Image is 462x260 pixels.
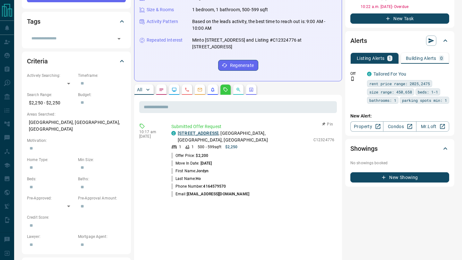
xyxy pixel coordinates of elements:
span: 4164579570 [203,184,226,189]
a: Tailored For You [373,71,406,77]
p: Based on the lead's activity, the best time to reach out is: 9:00 AM - 10:00 AM [192,18,337,32]
a: Condos [383,121,416,132]
p: Last Name: [171,176,201,182]
p: Move In Date: [171,160,212,166]
p: Credit Score: [27,215,126,220]
svg: Listing Alerts [210,87,215,92]
p: All [137,87,142,92]
span: [EMAIL_ADDRESS][DOMAIN_NAME] [187,192,249,196]
p: Lawyer: [27,234,75,240]
p: 10:17 am [139,130,162,134]
p: Email: [171,191,249,197]
p: 10:22 a.m. [DATE] - Overdue [361,4,449,10]
span: size range: 450,658 [369,89,412,95]
p: Areas Searched: [27,111,126,117]
p: 1 [179,144,181,150]
span: Ho [196,176,201,181]
p: New Alert: [350,113,449,119]
button: Open [115,34,124,43]
p: Activity Pattern [147,18,178,25]
p: Actively Searching: [27,73,75,78]
p: Pre-Approved: [27,195,75,201]
svg: Calls [184,87,190,92]
p: Budget: [78,92,126,98]
p: 1 [192,144,194,150]
span: Jordyn [196,169,209,173]
svg: Lead Browsing Activity [172,87,177,92]
svg: Push Notification Only [350,77,355,81]
span: rent price range: 2025,2475 [369,80,430,87]
p: , [GEOGRAPHIC_DATA], [GEOGRAPHIC_DATA], [GEOGRAPHIC_DATA] [178,130,310,143]
p: Listing Alerts [357,56,385,61]
button: New Showing [350,172,449,183]
p: Min Size: [78,157,126,163]
h2: Showings [350,143,378,154]
p: 500 - 599 sqft [198,144,221,150]
div: Criteria [27,53,126,69]
p: Minto [STREET_ADDRESS] and Listing #C12324776 at [STREET_ADDRESS] [192,37,337,50]
p: Mortgage Agent: [78,234,126,240]
p: Beds: [27,176,75,182]
p: Baths: [78,176,126,182]
div: Tags [27,14,126,29]
div: Alerts [350,33,449,48]
span: beds: 1-1 [418,89,438,95]
svg: Requests [223,87,228,92]
p: First Name: [171,168,209,174]
p: Offer Price: [171,153,208,158]
a: Mr.Loft [416,121,449,132]
p: Timeframe: [78,73,126,78]
a: [STREET_ADDRESS] [178,131,218,136]
p: No showings booked [350,160,449,166]
span: parking spots min: 1 [402,97,447,103]
h2: Criteria [27,56,48,66]
span: $2,200 [196,153,208,158]
button: Pin [318,121,337,127]
div: condos.ca [367,72,372,76]
p: 1 bedroom, 1 bathroom, 500-599 sqft [192,6,268,13]
p: Building Alerts [406,56,436,61]
span: [DATE] [201,161,212,166]
p: C12324776 [313,137,334,143]
svg: Emails [197,87,202,92]
p: Motivation: [27,138,126,143]
svg: Notes [159,87,164,92]
a: Property [350,121,383,132]
p: Pre-Approval Amount: [78,195,126,201]
div: condos.ca [171,131,176,135]
p: [DATE] [139,134,162,139]
p: 1 [389,56,391,61]
button: New Task [350,13,449,24]
p: Phone Number: [171,183,226,189]
span: bathrooms: 1 [369,97,396,103]
p: Repeated Interest [147,37,183,44]
svg: Agent Actions [249,87,254,92]
div: Showings [350,141,449,156]
p: [GEOGRAPHIC_DATA], [GEOGRAPHIC_DATA], [GEOGRAPHIC_DATA] [27,117,126,134]
p: Home Type: [27,157,75,163]
svg: Opportunities [236,87,241,92]
p: Submitted Offer Request [171,123,334,130]
button: Regenerate [218,60,258,71]
p: 0 [440,56,443,61]
p: Off [350,71,363,77]
p: $2,250 - $2,250 [27,98,75,108]
p: $2,250 [225,144,238,150]
p: Size & Rooms [147,6,174,13]
h2: Alerts [350,36,367,46]
h2: Tags [27,16,40,27]
p: Search Range: [27,92,75,98]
